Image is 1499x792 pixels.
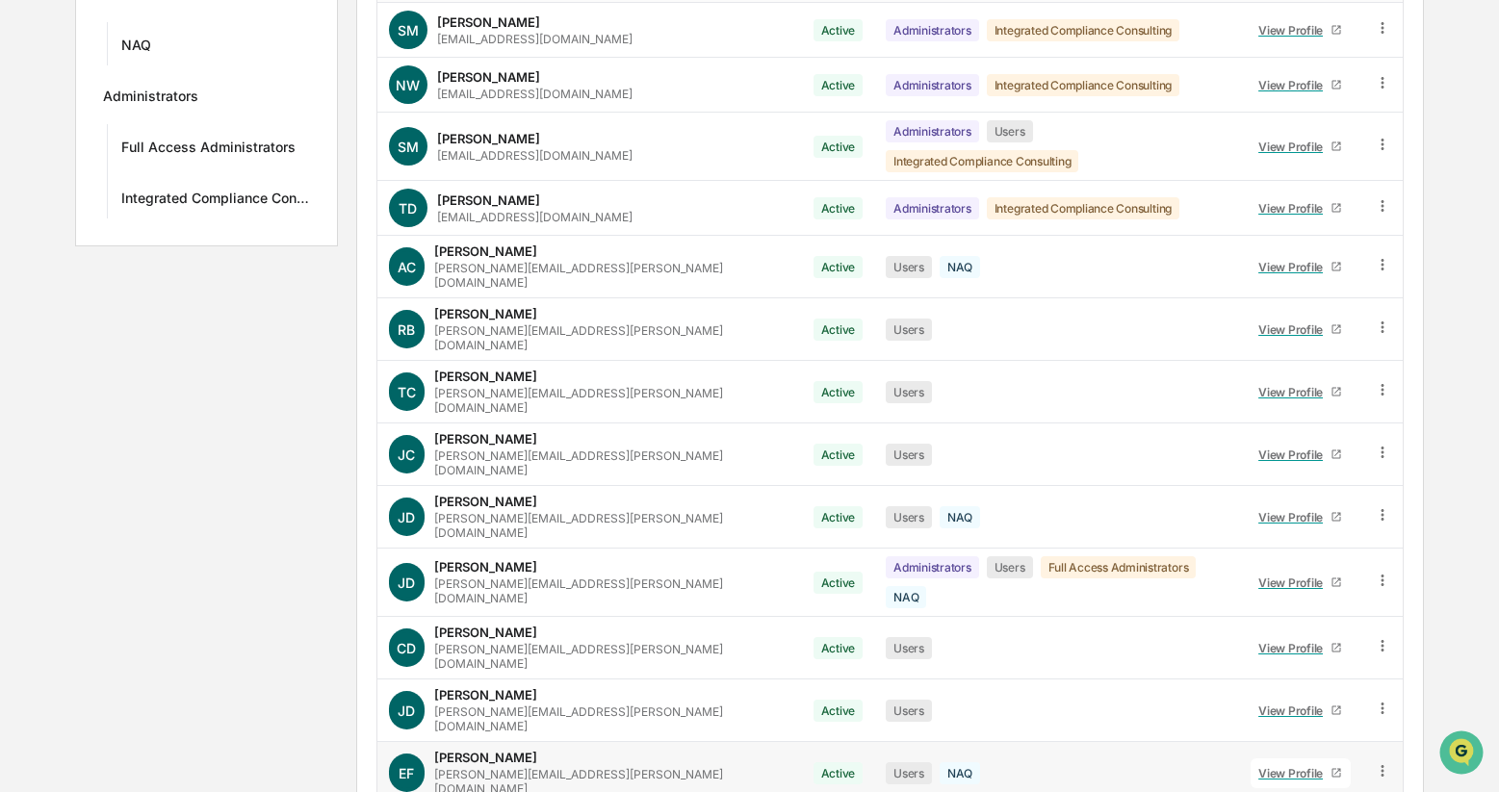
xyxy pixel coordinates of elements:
[1251,502,1351,532] a: View Profile
[814,700,864,722] div: Active
[434,750,537,765] div: [PERSON_NAME]
[940,256,980,278] div: NAQ
[434,559,537,575] div: [PERSON_NAME]
[886,444,932,466] div: Users
[886,150,1078,172] div: Integrated Compliance Consulting
[437,192,540,208] div: [PERSON_NAME]
[1258,78,1331,92] div: View Profile
[327,153,350,176] button: Start new chat
[434,704,789,733] div: [PERSON_NAME][EMAIL_ADDRESS][PERSON_NAME][DOMAIN_NAME]
[437,210,633,224] div: [EMAIL_ADDRESS][DOMAIN_NAME]
[434,369,537,384] div: [PERSON_NAME]
[398,509,415,525] span: JD
[814,136,864,158] div: Active
[886,556,979,578] div: Administrators
[87,166,265,182] div: We're available if you need us!
[398,259,416,275] span: AC
[886,700,932,722] div: Users
[814,572,864,594] div: Active
[1258,447,1331,462] div: View Profile
[399,765,414,781] span: EF
[434,448,789,477] div: [PERSON_NAME][EMAIL_ADDRESS][PERSON_NAME][DOMAIN_NAME]
[12,422,129,457] a: 🔎Data Lookup
[987,19,1179,41] div: Integrated Compliance Consulting
[940,506,980,528] div: NAQ
[1437,728,1489,780] iframe: Open customer support
[886,637,932,659] div: Users
[434,642,789,671] div: [PERSON_NAME][EMAIL_ADDRESS][PERSON_NAME][DOMAIN_NAME]
[814,762,864,784] div: Active
[1251,315,1351,345] a: View Profile
[398,384,416,400] span: TC
[19,40,350,71] p: How can we help?
[437,32,633,46] div: [EMAIL_ADDRESS][DOMAIN_NAME]
[1251,15,1351,45] a: View Profile
[434,323,789,352] div: [PERSON_NAME][EMAIL_ADDRESS][PERSON_NAME][DOMAIN_NAME]
[886,120,979,142] div: Administrators
[814,637,864,659] div: Active
[434,431,537,447] div: [PERSON_NAME]
[398,447,415,463] span: JC
[60,314,156,329] span: [PERSON_NAME]
[1258,201,1331,216] div: View Profile
[434,511,789,540] div: [PERSON_NAME][EMAIL_ADDRESS][PERSON_NAME][DOMAIN_NAME]
[434,494,537,509] div: [PERSON_NAME]
[814,256,864,278] div: Active
[140,396,155,411] div: 🗄️
[1251,70,1351,100] a: View Profile
[434,261,789,290] div: [PERSON_NAME][EMAIL_ADDRESS][PERSON_NAME][DOMAIN_NAME]
[1258,322,1331,337] div: View Profile
[160,314,167,329] span: •
[1251,440,1351,470] a: View Profile
[121,190,310,213] div: Integrated Compliance Consulting
[434,687,537,703] div: [PERSON_NAME]
[434,243,537,259] div: [PERSON_NAME]
[886,319,932,341] div: Users
[814,19,864,41] div: Active
[40,147,75,182] img: 8933085812038_c878075ebb4cc5468115_72.jpg
[398,321,415,338] span: RB
[396,77,420,93] span: NW
[192,477,233,492] span: Pylon
[886,19,979,41] div: Administrators
[886,506,932,528] div: Users
[434,386,789,415] div: [PERSON_NAME][EMAIL_ADDRESS][PERSON_NAME][DOMAIN_NAME]
[298,210,350,233] button: See all
[39,394,124,413] span: Preclearance
[159,394,239,413] span: Attestations
[886,381,932,403] div: Users
[1258,641,1331,655] div: View Profile
[814,319,864,341] div: Active
[170,262,210,277] span: [DATE]
[987,556,1033,578] div: Users
[19,214,129,229] div: Past conversations
[39,430,121,449] span: Data Lookup
[1251,568,1351,598] a: View Profile
[987,120,1033,142] div: Users
[1251,696,1351,726] a: View Profile
[19,396,35,411] div: 🖐️
[160,262,167,277] span: •
[987,74,1179,96] div: Integrated Compliance Consulting
[12,386,132,421] a: 🖐️Preclearance
[434,306,537,321] div: [PERSON_NAME]
[437,148,633,163] div: [EMAIL_ADDRESS][DOMAIN_NAME]
[1258,260,1331,274] div: View Profile
[19,432,35,447] div: 🔎
[437,14,540,30] div: [PERSON_NAME]
[399,200,417,217] span: TD
[886,197,979,219] div: Administrators
[886,74,979,96] div: Administrators
[814,381,864,403] div: Active
[121,37,151,60] div: NAQ
[1251,758,1351,788] a: View Profile
[1258,575,1331,590] div: View Profile
[434,576,789,605] div: [PERSON_NAME][EMAIL_ADDRESS][PERSON_NAME][DOMAIN_NAME]
[1251,193,1351,223] a: View Profile
[39,263,54,278] img: 1746055101610-c473b297-6a78-478c-a979-82029cc54cd1
[1258,766,1331,780] div: View Profile
[87,147,316,166] div: Start new chat
[437,87,633,101] div: [EMAIL_ADDRESS][DOMAIN_NAME]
